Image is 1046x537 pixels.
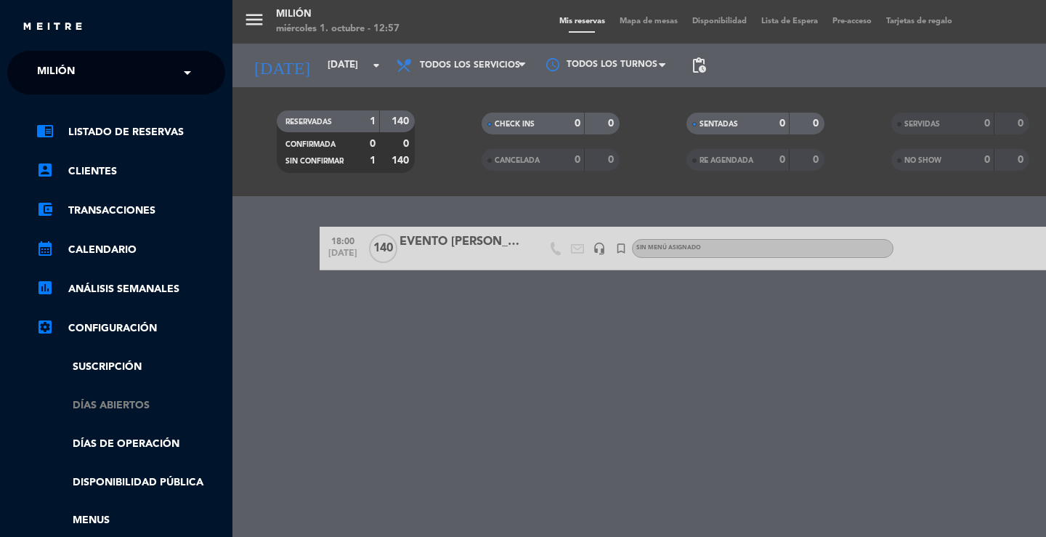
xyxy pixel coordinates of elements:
i: assessment [36,279,54,296]
i: calendar_month [36,240,54,257]
i: settings_applications [36,318,54,336]
a: Días abiertos [36,397,225,414]
a: account_balance_walletTransacciones [36,202,225,219]
a: account_boxClientes [36,163,225,180]
a: chrome_reader_modeListado de Reservas [36,124,225,141]
a: Configuración [36,320,225,337]
i: chrome_reader_mode [36,122,54,140]
a: Disponibilidad pública [36,475,225,491]
a: Menus [36,512,225,529]
i: account_balance_wallet [36,201,54,218]
i: account_box [36,161,54,179]
a: calendar_monthCalendario [36,241,225,259]
img: MEITRE [22,22,84,33]
span: Milión [37,57,75,88]
a: Días de Operación [36,436,225,453]
a: Suscripción [36,359,225,376]
a: assessmentANÁLISIS SEMANALES [36,280,225,298]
